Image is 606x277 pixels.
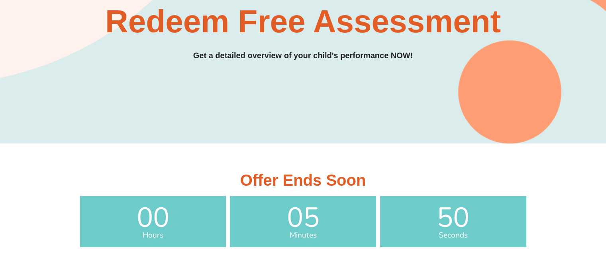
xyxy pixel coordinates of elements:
span: 50 [380,204,526,232]
span: 00 [80,204,226,232]
h3: Get a detailed overview of your child's performance NOW! [30,49,576,62]
h2: Redeem Free Assessment [30,6,576,37]
span: Seconds [380,232,526,239]
span: Minutes [230,232,376,239]
h3: Offer Ends Soon [80,172,526,188]
span: Hours [80,232,226,239]
span: 05 [230,204,376,232]
iframe: Chat Widget [473,187,606,277]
